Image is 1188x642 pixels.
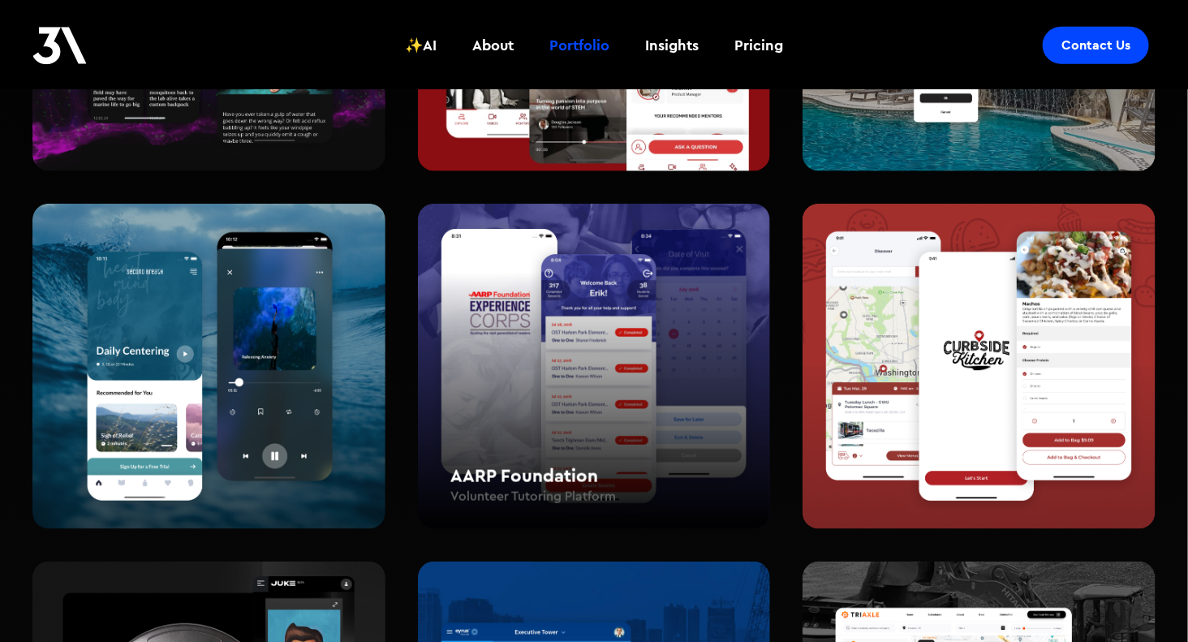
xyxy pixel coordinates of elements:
div: ✨AI [405,35,437,56]
a: Contact Us [1043,27,1149,64]
div: Pricing [734,35,783,56]
div: Contact Us [1061,37,1130,54]
a: About [463,15,523,75]
div: About [472,35,514,56]
h2: AARP Foundation [450,463,771,489]
h4: Volunteer Tutoring Platform [450,489,616,506]
a: ✨AI [395,15,446,75]
a: Insights [635,15,708,75]
a: Portfolio [540,15,619,75]
div: Insights [645,35,699,56]
div: Portfolio [549,35,609,56]
a: AARP FoundationVolunteer Tutoring Platform [418,204,771,529]
a: Pricing [725,15,793,75]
